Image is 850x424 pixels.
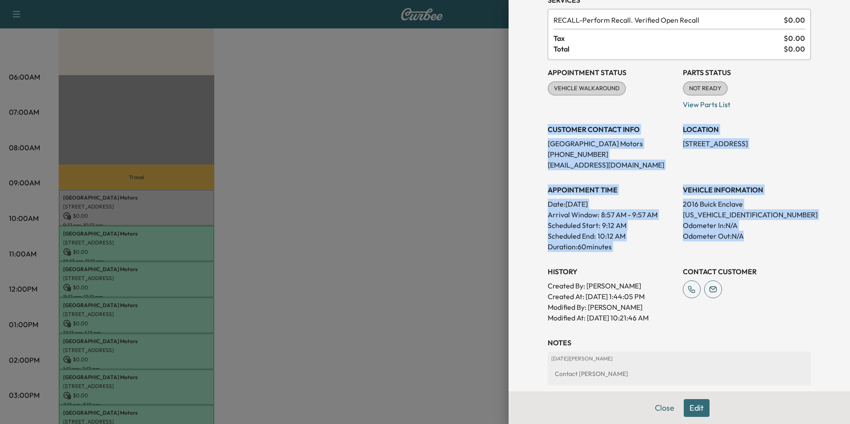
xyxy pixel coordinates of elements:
[602,220,626,231] p: 9:12 AM
[683,220,811,231] p: Odometer In: N/A
[548,312,676,323] p: Modified At : [DATE] 10:21:46 AM
[683,124,811,135] h3: LOCATION
[548,280,676,291] p: Created By : [PERSON_NAME]
[683,138,811,149] p: [STREET_ADDRESS]
[683,67,811,78] h3: Parts Status
[683,96,811,110] p: View Parts List
[683,231,811,241] p: Odometer Out: N/A
[553,33,784,44] span: Tax
[548,302,676,312] p: Modified By : [PERSON_NAME]
[548,266,676,277] h3: History
[784,15,805,25] span: $ 0.00
[548,241,676,252] p: Duration: 60 minutes
[683,266,811,277] h3: CONTACT CUSTOMER
[649,399,680,417] button: Close
[548,184,676,195] h3: APPOINTMENT TIME
[784,33,805,44] span: $ 0.00
[551,355,807,362] p: [DATE] | [PERSON_NAME]
[553,44,784,54] span: Total
[548,149,676,160] p: [PHONE_NUMBER]
[548,138,676,149] p: [GEOGRAPHIC_DATA] Motors
[601,209,658,220] span: 8:57 AM - 9:57 AM
[548,199,676,209] p: Date: [DATE]
[548,291,676,302] p: Created At : [DATE] 1:44:05 PM
[684,84,727,93] span: NOT READY
[548,337,811,348] h3: NOTES
[549,84,625,93] span: VEHICLE WALKAROUND
[683,209,811,220] p: [US_VEHICLE_IDENTIFICATION_NUMBER]
[548,67,676,78] h3: Appointment Status
[784,44,805,54] span: $ 0.00
[548,124,676,135] h3: CUSTOMER CONTACT INFO
[683,184,811,195] h3: VEHICLE INFORMATION
[683,199,811,209] p: 2016 Buick Enclave
[684,399,710,417] button: Edit
[548,209,676,220] p: Arrival Window:
[597,231,625,241] p: 10:12 AM
[551,366,807,382] div: Contact [PERSON_NAME]
[548,220,600,231] p: Scheduled Start:
[553,15,780,25] span: Perform Recall. Verified Open Recall
[548,160,676,170] p: [EMAIL_ADDRESS][DOMAIN_NAME]
[548,231,596,241] p: Scheduled End:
